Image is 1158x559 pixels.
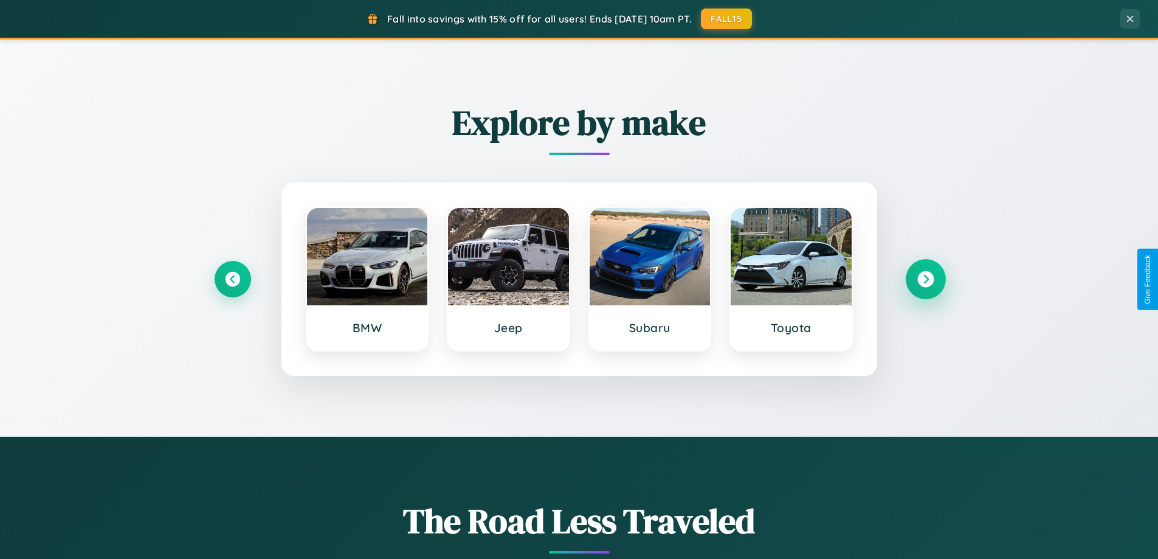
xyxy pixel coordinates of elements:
[602,321,698,335] h3: Subaru
[215,99,944,146] h2: Explore by make
[215,498,944,544] h1: The Road Less Traveled
[743,321,839,335] h3: Toyota
[460,321,557,335] h3: Jeep
[319,321,416,335] h3: BMW
[701,9,752,29] button: FALL15
[387,13,692,25] span: Fall into savings with 15% off for all users! Ends [DATE] 10am PT.
[1143,255,1152,304] div: Give Feedback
